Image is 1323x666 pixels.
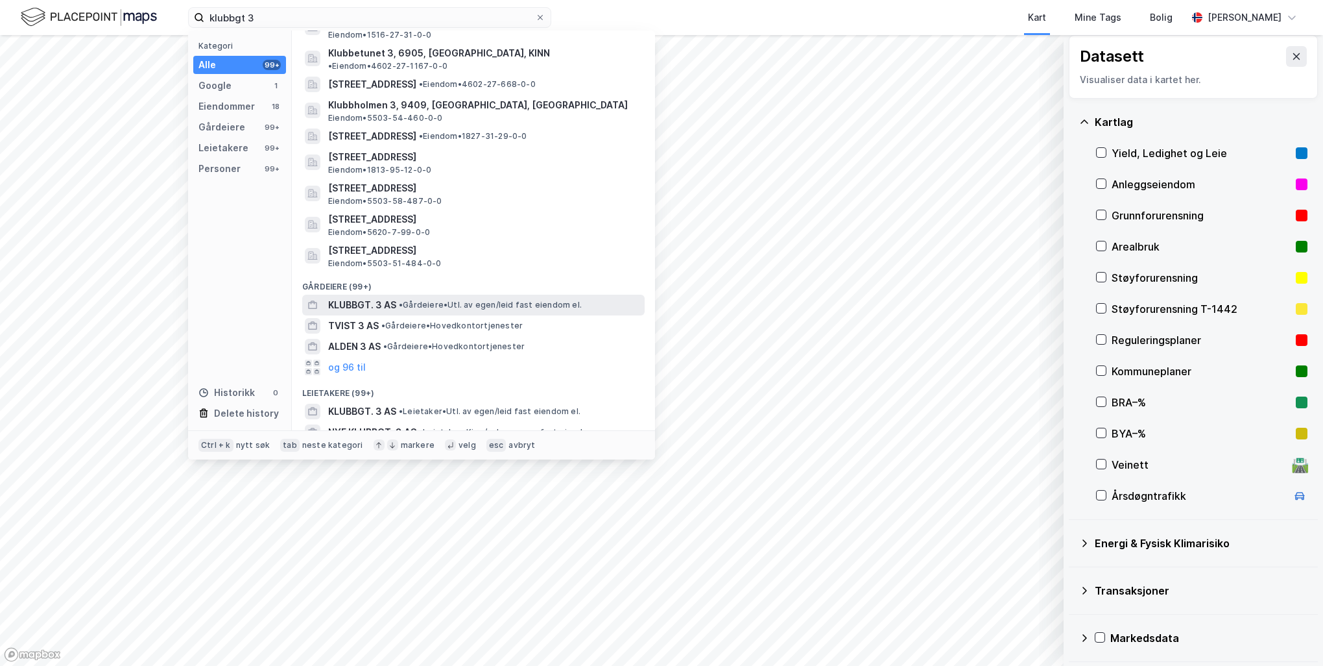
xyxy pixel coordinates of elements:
span: • [419,131,423,141]
span: [STREET_ADDRESS] [328,77,416,92]
a: Mapbox homepage [4,647,61,662]
span: • [381,321,385,330]
span: • [419,79,423,89]
div: Støyforurensning [1112,270,1291,286]
span: [STREET_ADDRESS] [328,243,639,258]
div: 🛣️ [1291,456,1309,473]
img: logo.f888ab2527a4732fd821a326f86c7f29.svg [21,6,157,29]
div: Google [198,78,232,93]
div: Transaksjoner [1095,583,1307,598]
span: Leietaker • Utl. av egen/leid fast eiendom el. [399,406,580,417]
div: velg [459,440,476,450]
div: markere [401,440,435,450]
span: • [419,427,423,437]
div: Gårdeiere [198,119,245,135]
span: Eiendom • 5620-7-99-0-0 [328,227,430,238]
div: 99+ [263,143,281,153]
span: Eiendom • 5503-58-487-0-0 [328,196,442,206]
div: Markedsdata [1110,630,1307,646]
span: KLUBBGT. 3 AS [328,297,396,313]
span: Eiendom • 5503-51-484-0-0 [328,258,442,269]
div: Mine Tags [1075,10,1121,25]
span: Klubbetunet 3, 6905, [GEOGRAPHIC_DATA], KINN [328,45,550,61]
button: og 96 til [328,360,366,375]
span: ALDEN 3 AS [328,339,381,354]
span: [STREET_ADDRESS] [328,129,416,144]
div: Gårdeiere (99+) [292,271,655,295]
div: Kategori [198,41,286,51]
div: tab [280,439,300,452]
div: 99+ [263,60,281,70]
span: KLUBBGT. 3 AS [328,404,396,419]
div: Kommuneplaner [1112,364,1291,379]
span: [STREET_ADDRESS] [328,180,639,196]
span: NYE KLUBBGT. 3 AS [328,425,416,440]
div: Yield, Ledighet og Leie [1112,145,1291,161]
div: Støyforurensning T-1442 [1112,301,1291,317]
span: Eiendom • 4602-27-1167-0-0 [328,61,447,71]
div: Årsdøgntrafikk [1112,488,1287,504]
div: BYA–% [1112,426,1291,441]
span: Gårdeiere • Hovedkontortjenester [383,341,525,352]
div: 18 [270,101,281,112]
span: Gårdeiere • Hovedkontortjenester [381,321,523,331]
div: avbryt [508,440,535,450]
span: [STREET_ADDRESS] [328,212,639,227]
span: • [399,300,403,310]
div: [PERSON_NAME] [1208,10,1281,25]
div: 99+ [263,122,281,132]
div: 1 [270,80,281,91]
div: 99+ [263,164,281,174]
div: esc [486,439,507,452]
div: Kontrollprogram for chat [1258,604,1323,666]
div: Ctrl + k [198,439,233,452]
div: Delete history [214,406,279,421]
div: Veinett [1112,457,1287,473]
div: Historikk [198,385,255,401]
div: Kartlag [1095,114,1307,130]
span: • [383,341,387,351]
div: Datasett [1080,46,1144,67]
span: • [399,406,403,416]
div: Alle [198,57,216,73]
span: • [328,61,332,71]
div: 0 [270,388,281,398]
div: Personer [198,161,241,177]
div: BRA–% [1112,395,1291,410]
span: Eiendom • 4602-27-668-0-0 [419,79,536,90]
span: Gårdeiere • Utl. av egen/leid fast eiendom el. [399,300,582,310]
div: nytt søk [236,440,270,450]
div: Grunnforurensning [1112,208,1291,223]
input: Søk på adresse, matrikkel, gårdeiere, leietakere eller personer [204,8,535,27]
span: Eiendom • 1827-31-29-0-0 [419,131,527,142]
div: Bolig [1150,10,1173,25]
div: Anleggseiendom [1112,177,1291,192]
iframe: Chat Widget [1258,604,1323,666]
div: Leietakere [198,140,248,156]
span: Eiendom • 5503-54-460-0-0 [328,113,443,123]
span: Klubbholmen 3, 9409, [GEOGRAPHIC_DATA], [GEOGRAPHIC_DATA] [328,97,639,113]
div: Energi & Fysisk Klimarisiko [1095,536,1307,551]
span: Leietaker • Kjøp/salg av egen fast eiendom [419,427,595,438]
div: Eiendommer [198,99,255,114]
div: neste kategori [302,440,363,450]
div: Kart [1028,10,1046,25]
span: [STREET_ADDRESS] [328,149,639,165]
div: Arealbruk [1112,239,1291,254]
div: Leietakere (99+) [292,378,655,401]
span: Eiendom • 1516-27-31-0-0 [328,30,431,40]
span: TVIST 3 AS [328,318,379,334]
span: Eiendom • 1813-95-12-0-0 [328,165,431,175]
div: Reguleringsplaner [1112,332,1291,348]
div: Visualiser data i kartet her. [1080,72,1307,88]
